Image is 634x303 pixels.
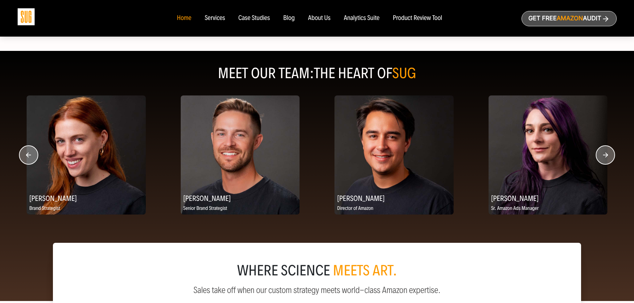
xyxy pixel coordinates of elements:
[308,15,331,22] a: About Us
[27,192,146,205] h2: [PERSON_NAME]
[334,95,454,215] img: Alex Peck, Director of Amazon
[177,15,191,22] a: Home
[489,205,608,213] p: Sr. Amazon Ads Manager
[344,15,379,22] a: Analytics Suite
[393,15,442,22] a: Product Review Tool
[181,192,300,205] h2: [PERSON_NAME]
[18,8,35,25] img: Sug
[69,264,565,277] div: where science
[69,285,565,295] p: Sales take off when our custom strategy meets world-class Amazon expertise.
[489,95,608,215] img: Nikki Valles, Sr. Amazon Ads Manager
[205,15,225,22] a: Services
[283,15,295,22] a: Blog
[333,262,397,279] span: meets art.
[489,192,608,205] h2: [PERSON_NAME]
[181,205,300,213] p: Senior Brand Strategist
[27,95,146,215] img: Emily Kozel, Brand Strategist
[392,65,416,82] span: SUG
[181,95,300,215] img: Scott Ptaszynski, Senior Brand Strategist
[334,192,454,205] h2: [PERSON_NAME]
[238,15,270,22] a: Case Studies
[522,11,617,26] a: Get freeAmazonAudit
[556,15,583,22] span: Amazon
[27,205,146,213] p: Brand Strategist
[334,205,454,213] p: Director of Amazon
